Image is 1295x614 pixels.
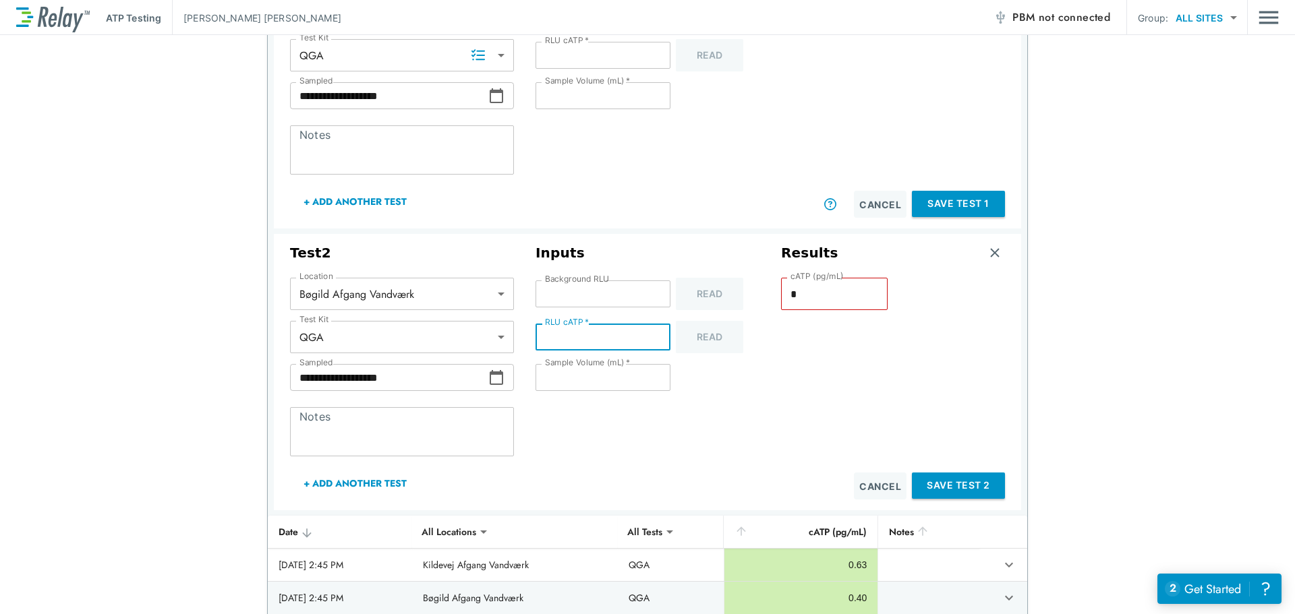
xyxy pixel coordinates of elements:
button: + Add Another Test [290,467,420,499]
label: Test Kit [299,315,329,324]
button: + Add Another Test [290,185,420,218]
button: Cancel [854,472,906,499]
button: expand row [998,586,1020,609]
img: LuminUltra Relay [16,3,90,32]
div: [DATE] 2:45 PM [279,591,401,605]
div: cATP (pg/mL) [735,524,867,540]
h3: Inputs [536,245,759,262]
td: Kildevej Afgang Vandværk [412,549,618,581]
button: Cancel [854,191,906,218]
label: RLU cATP [545,317,589,327]
label: Test Kit [299,33,329,42]
button: Save Test 1 [912,191,1005,217]
span: not connected [1039,9,1110,25]
button: Main menu [1259,5,1279,30]
div: 0.40 [735,591,867,605]
input: Choose date, selected date is Sep 29, 2025 [290,82,488,109]
td: QGA [618,549,724,581]
img: Drawer Icon [1259,5,1279,30]
label: Sampled [299,358,333,367]
th: Date [268,516,412,549]
div: Notes [889,524,968,540]
button: expand row [998,553,1020,576]
span: PBM [1012,8,1110,27]
label: Sample Volume (mL) [545,358,630,367]
h3: Test 2 [290,245,514,262]
td: Bøgild Afgang Vandværk [412,582,618,614]
label: Sample Volume (mL) [545,76,630,86]
p: Group: [1138,11,1168,25]
button: PBM not connected [988,4,1116,31]
p: ATP Testing [106,11,161,25]
td: QGA [618,582,724,614]
label: Background RLU [545,274,609,284]
div: All Tests [618,518,672,545]
div: All Locations [412,518,486,545]
label: Sampled [299,76,333,86]
iframe: Resource center [1157,574,1282,604]
label: cATP (pg/mL) [790,272,844,281]
label: Location [299,272,333,281]
input: Choose date, selected date is Sep 29, 2025 [290,364,488,391]
button: Save Test 2 [912,472,1005,499]
img: Offline Icon [994,11,1007,24]
div: Bøgild Afgang Vandværk [290,280,514,307]
p: [PERSON_NAME] [PERSON_NAME] [183,11,341,25]
img: Remove [988,246,1002,259]
div: QGA [290,324,514,350]
div: [DATE] 2:45 PM [279,558,401,572]
label: RLU cATP [545,36,589,45]
div: 0.63 [735,558,867,572]
div: QGA [290,42,514,69]
h3: Results [781,245,838,262]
